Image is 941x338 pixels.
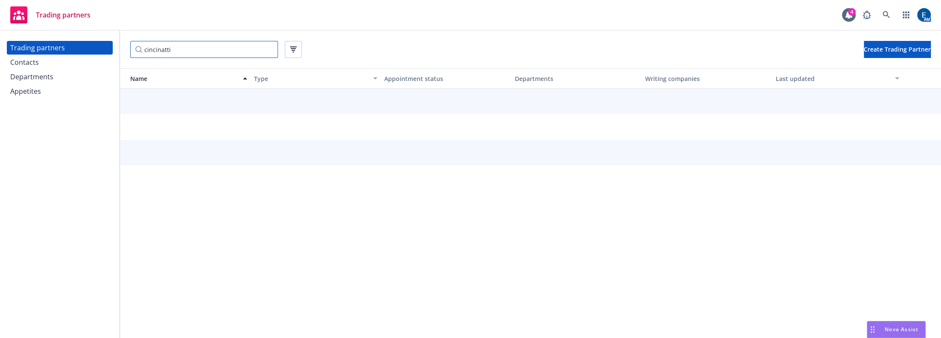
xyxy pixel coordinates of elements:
button: Appointment status [381,68,511,89]
div: Appetites [10,84,41,98]
button: Create Trading Partner [864,41,931,58]
a: Search [878,6,895,23]
button: Writing companies [642,68,772,89]
div: Appointment status [384,74,508,83]
button: Departments [511,68,642,89]
div: Last updated [776,74,890,83]
a: Departments [7,70,113,84]
span: Create Trading Partner [864,45,931,53]
span: Nova Assist [885,326,918,333]
a: Trading partners [7,41,113,55]
img: photo [917,8,931,22]
div: Drag to move [867,321,878,338]
button: Nova Assist [867,321,926,338]
div: Trading partners [10,41,65,55]
a: Report a Bug [858,6,875,23]
div: Name [123,74,238,83]
div: Contacts [10,55,39,69]
input: Filter by keyword... [130,41,278,58]
button: Name [120,68,251,89]
button: Last updated [772,68,903,89]
div: Type [254,74,368,83]
a: Switch app [897,6,915,23]
a: Contacts [7,55,113,69]
div: Writing companies [645,74,769,83]
div: Departments [10,70,53,84]
a: Trading partners [7,3,94,27]
div: 4 [848,8,856,16]
a: Appetites [7,84,113,98]
span: Trading partners [36,12,91,18]
button: Type [251,68,381,89]
div: Departments [515,74,639,83]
